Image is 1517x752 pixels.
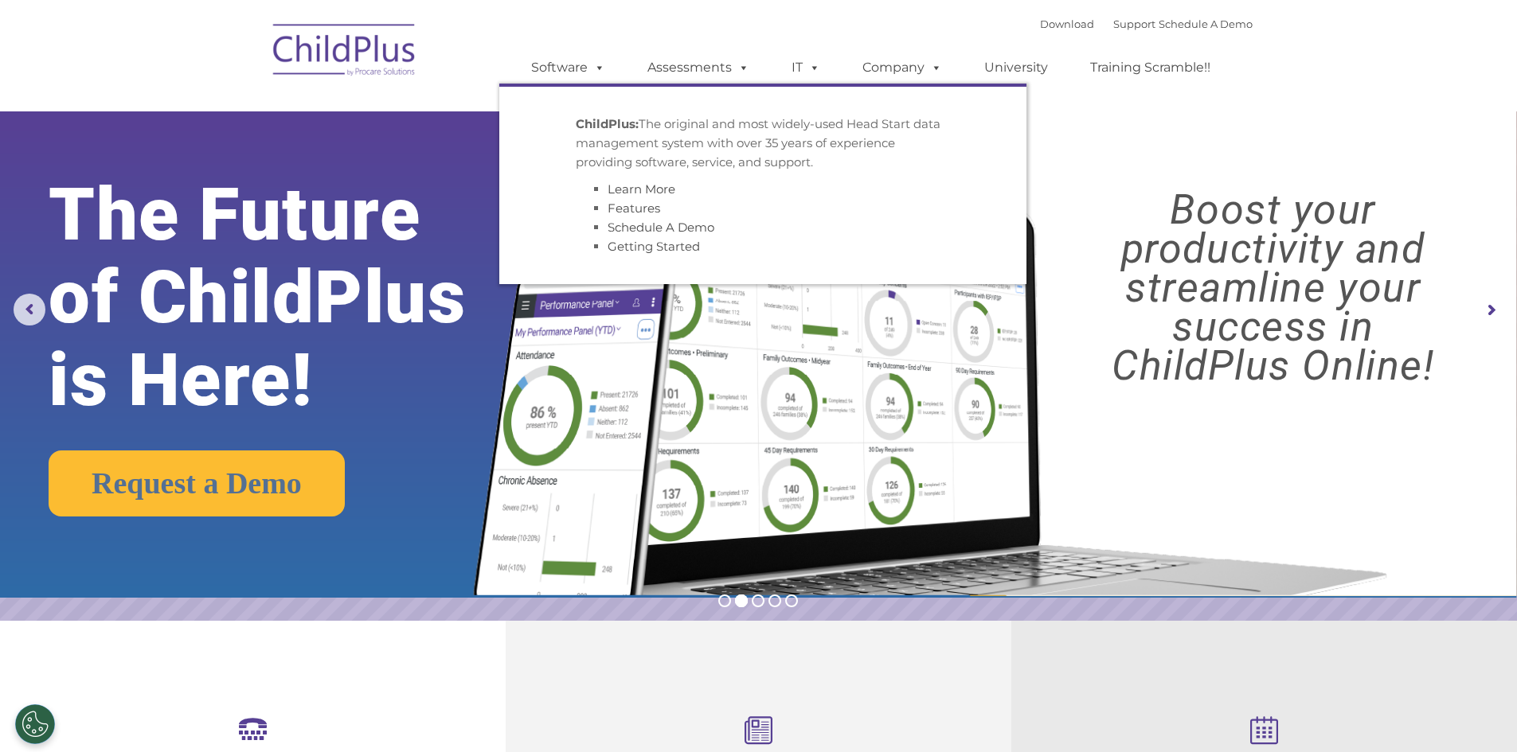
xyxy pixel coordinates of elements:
a: Learn More [608,181,675,197]
a: Schedule A Demo [1159,18,1253,30]
button: Cookies Settings [15,704,55,744]
a: University [968,52,1064,84]
img: ChildPlus by Procare Solutions [265,13,424,92]
iframe: Chat Widget [1437,676,1517,752]
a: Schedule A Demo [608,220,714,235]
a: Support [1113,18,1155,30]
a: Features [608,201,660,216]
a: Getting Started [608,239,700,254]
span: Phone number [221,170,289,182]
font: | [1040,18,1253,30]
span: Last name [221,105,270,117]
a: Software [515,52,621,84]
strong: ChildPlus: [576,116,639,131]
a: Assessments [631,52,765,84]
a: Company [846,52,958,84]
a: Request a Demo [49,450,345,516]
a: Training Scramble!! [1074,52,1226,84]
a: IT [776,52,836,84]
a: Download [1040,18,1094,30]
p: The original and most widely-used Head Start data management system with over 35 years of experie... [576,115,950,172]
rs-layer: Boost your productivity and streamline your success in ChildPlus Online! [1048,190,1498,385]
rs-layer: The Future of ChildPlus is Here! [49,173,533,422]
